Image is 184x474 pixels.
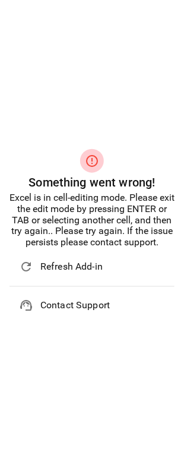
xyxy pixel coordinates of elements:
div: Excel is in cell-editing mode. Please exit the edit mode by pressing ENTER or TAB or selecting an... [9,192,175,248]
h6: Something went wrong! [9,173,175,192]
span: Contact Support [40,299,165,313]
span: error_outline [85,154,99,168]
span: Refresh Add-in [40,260,165,274]
span: support_agent [19,299,33,313]
span: refresh [19,260,33,274]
